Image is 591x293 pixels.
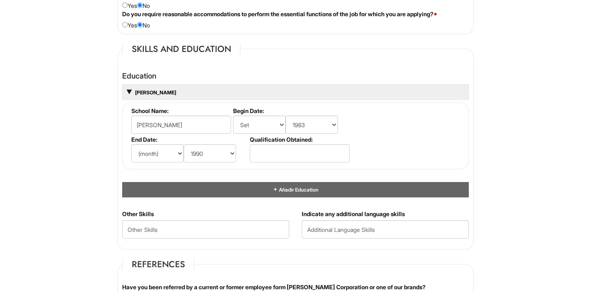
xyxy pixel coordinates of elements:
[122,283,426,291] label: Have you been referred by a current or former employee form [PERSON_NAME] Corporation or one of o...
[302,220,469,239] input: Additional Language Skills
[131,107,230,114] label: School Name:
[116,10,475,30] div: Yes No
[302,210,405,218] label: Indicate any additional language skills
[122,258,195,271] legend: References
[273,187,318,193] a: Añadir Education
[250,136,348,143] label: Qualification Obtained:
[278,187,318,193] span: Añadir Education
[122,10,437,18] label: Do you require reasonable accommodations to perform the essential functions of the job for which ...
[122,210,154,218] label: Other Skills
[122,43,241,55] legend: Skills and Education
[131,136,246,143] label: End Date:
[134,89,176,96] a: [PERSON_NAME]
[122,220,289,239] input: Other Skills
[233,107,348,114] label: Begin Date:
[122,72,469,80] h4: Education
